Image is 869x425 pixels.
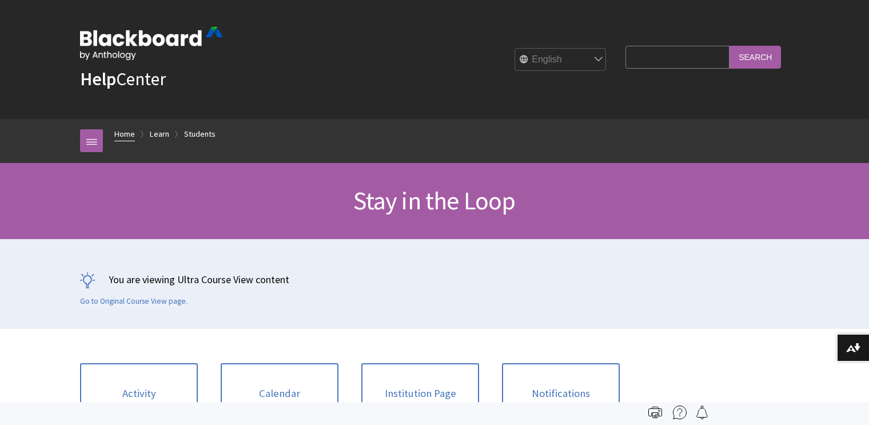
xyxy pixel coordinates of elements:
[502,363,620,424] a: Notifications
[353,185,515,216] span: Stay in the Loop
[361,363,479,424] a: Institution Page
[184,127,216,141] a: Students
[80,296,188,307] a: Go to Original Course View page.
[80,67,116,90] strong: Help
[730,46,781,68] input: Search
[80,363,198,424] a: Activity
[150,127,169,141] a: Learn
[515,49,607,72] select: Site Language Selector
[695,406,709,419] img: Follow this page
[221,363,338,424] a: Calendar
[673,406,687,419] img: More help
[114,127,135,141] a: Home
[648,406,662,419] img: Print
[80,67,166,90] a: HelpCenter
[80,272,789,287] p: You are viewing Ultra Course View content
[80,27,223,60] img: Blackboard by Anthology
